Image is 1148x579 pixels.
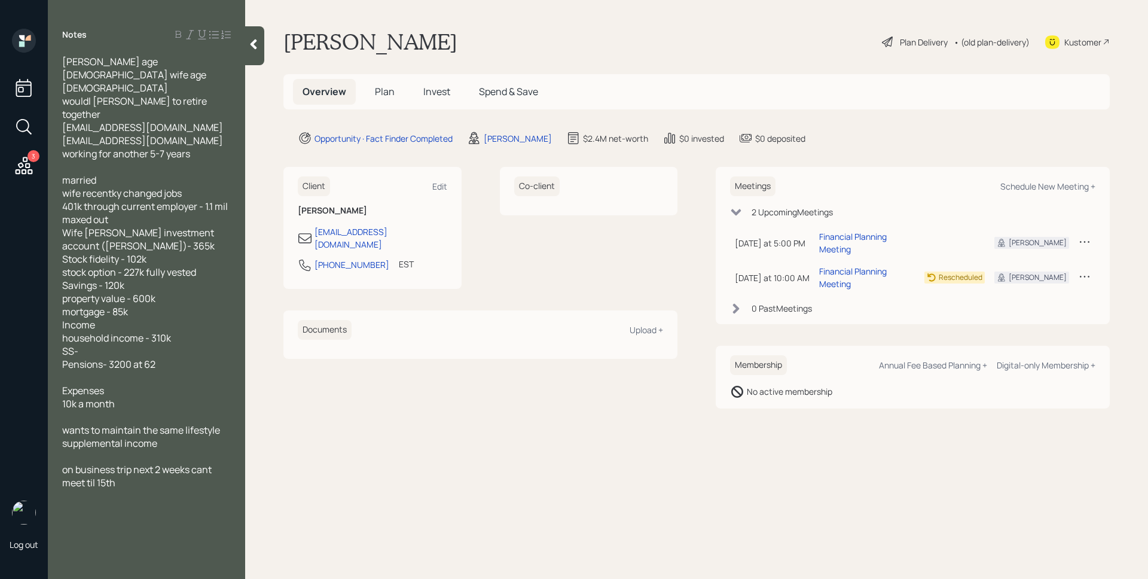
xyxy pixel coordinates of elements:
span: Plan [375,85,395,98]
div: No active membership [747,385,832,398]
div: $0 deposited [755,132,805,145]
div: Log out [10,539,38,550]
div: [PHONE_NUMBER] [315,258,389,271]
h6: [PERSON_NAME] [298,206,447,216]
h6: Documents [298,320,352,340]
div: Financial Planning Meeting [819,230,915,255]
div: EST [399,258,414,270]
div: $0 invested [679,132,724,145]
h6: Client [298,176,330,196]
div: $2.4M net-worth [583,132,648,145]
span: Expenses 10k a month [62,384,115,410]
div: Rescheduled [939,272,982,283]
div: • (old plan-delivery) [954,36,1030,48]
span: on business trip next 2 weeks cant meet til 15th [62,463,213,489]
div: Plan Delivery [900,36,948,48]
div: Edit [432,181,447,192]
div: 0 Past Meeting s [752,302,812,315]
div: Digital-only Membership + [997,359,1095,371]
div: [DATE] at 10:00 AM [735,272,810,284]
span: married wife recentky changed jobs 401k through current employer - 1.1 mil maxed out Wife [PERSON... [62,173,230,371]
div: [PERSON_NAME] [1009,272,1067,283]
div: Upload + [630,324,663,336]
span: Spend & Save [479,85,538,98]
label: Notes [62,29,87,41]
h6: Meetings [730,176,775,196]
div: Financial Planning Meeting [819,265,915,290]
div: 2 Upcoming Meeting s [752,206,833,218]
div: 3 [28,150,39,162]
div: Annual Fee Based Planning + [879,359,987,371]
span: [PERSON_NAME] age [DEMOGRAPHIC_DATA] wife age [DEMOGRAPHIC_DATA] wouldl [PERSON_NAME] to retire t... [62,55,223,160]
span: Invest [423,85,450,98]
div: [PERSON_NAME] [1009,237,1067,248]
div: [DATE] at 5:00 PM [735,237,810,249]
span: wants to maintain the same lifestyle supplemental income [62,423,220,450]
span: Overview [303,85,346,98]
div: Opportunity · Fact Finder Completed [315,132,453,145]
h1: [PERSON_NAME] [283,29,457,55]
h6: Membership [730,355,787,375]
h6: Co-client [514,176,560,196]
div: Schedule New Meeting + [1000,181,1095,192]
img: james-distasi-headshot.png [12,501,36,525]
div: [EMAIL_ADDRESS][DOMAIN_NAME] [315,225,447,251]
div: [PERSON_NAME] [484,132,552,145]
div: Kustomer [1064,36,1101,48]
